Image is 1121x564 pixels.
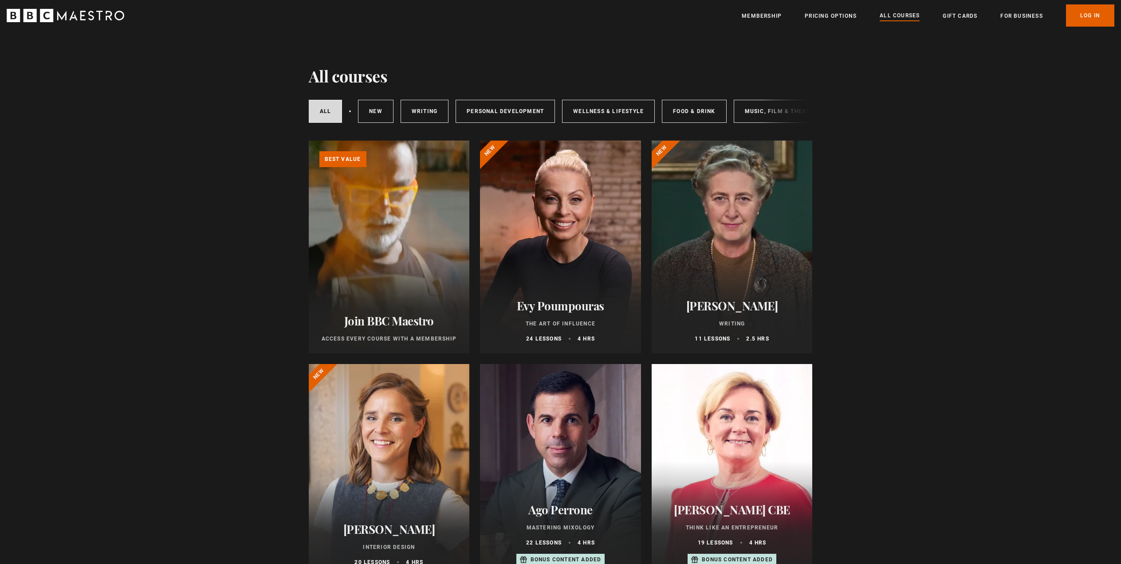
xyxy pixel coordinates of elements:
p: 4 hrs [749,539,767,547]
h2: Evy Poumpouras [491,299,630,313]
p: 4 hrs [578,335,595,343]
a: Log In [1066,4,1114,27]
h2: [PERSON_NAME] [319,522,459,536]
svg: BBC Maestro [7,9,124,22]
a: Writing [401,100,448,123]
a: All [309,100,342,123]
p: The Art of Influence [491,320,630,328]
a: Personal Development [456,100,555,123]
h2: [PERSON_NAME] [662,299,802,313]
p: 2.5 hrs [746,335,769,343]
p: 24 lessons [526,335,562,343]
p: 22 lessons [526,539,562,547]
p: Mastering Mixology [491,524,630,532]
h2: Ago Perrone [491,503,630,517]
a: For business [1000,12,1042,20]
a: Membership [742,12,782,20]
h2: [PERSON_NAME] CBE [662,503,802,517]
a: Evy Poumpouras The Art of Influence 24 lessons 4 hrs New [480,141,641,353]
a: Wellness & Lifestyle [562,100,655,123]
p: Writing [662,320,802,328]
a: Music, Film & Theatre [734,100,828,123]
p: 11 lessons [695,335,730,343]
p: 4 hrs [578,539,595,547]
p: Interior Design [319,543,459,551]
p: 19 lessons [698,539,733,547]
h1: All courses [309,67,388,85]
p: Think Like an Entrepreneur [662,524,802,532]
nav: Primary [742,4,1114,27]
a: Food & Drink [662,100,726,123]
p: Bonus content added [531,556,602,564]
a: Gift Cards [943,12,977,20]
p: Bonus content added [702,556,773,564]
a: New [358,100,393,123]
a: All Courses [880,11,920,21]
a: Pricing Options [805,12,857,20]
a: [PERSON_NAME] Writing 11 lessons 2.5 hrs New [652,141,813,353]
p: Best value [319,151,366,167]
